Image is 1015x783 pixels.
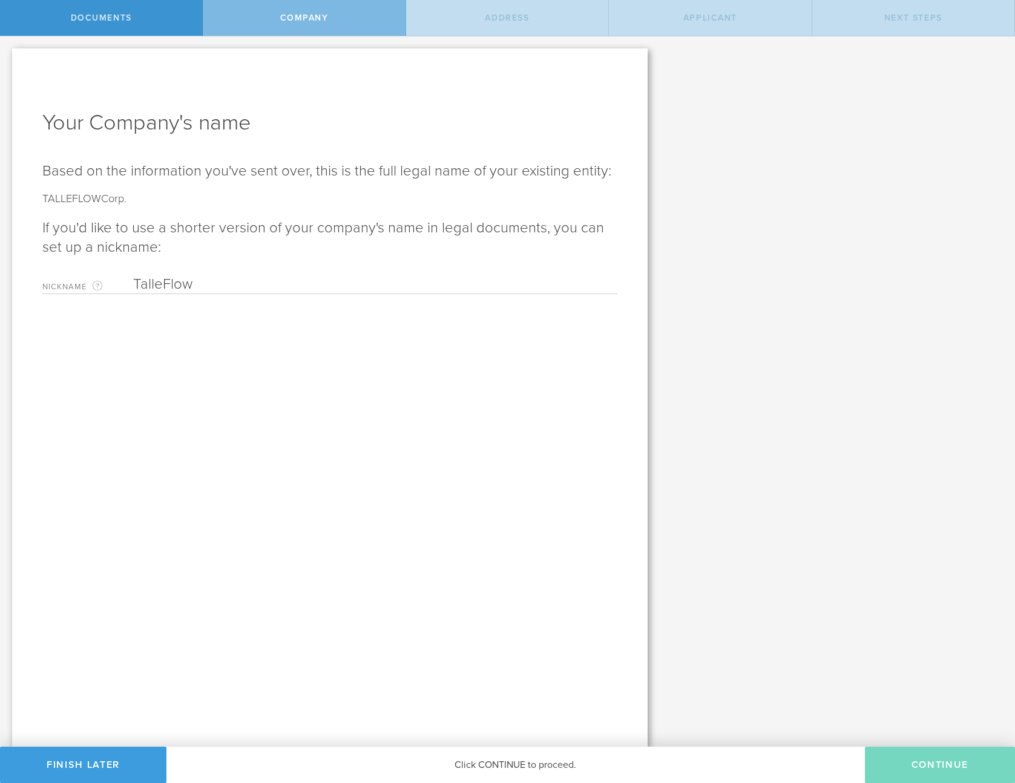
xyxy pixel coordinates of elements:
[485,13,529,23] span: Address
[133,275,611,293] input: Required
[166,747,865,783] div: Click CONTINUE to proceed.
[101,192,126,205] span: Corp.
[954,689,1015,747] iframe: Chat Widget
[42,108,617,137] h1: Your Company's name
[280,13,329,23] span: Company
[884,13,942,23] span: Next Steps
[42,162,617,181] p: Based on the information you've sent over, this is the full legal name of your existing entity:
[683,13,737,23] span: Applicant
[71,13,132,23] span: Documents
[42,192,101,205] span: TALLEFLOW
[865,747,1015,783] button: Continue
[42,218,617,257] p: If you'd like to use a shorter version of your company's name in legal documents, you can set up ...
[42,280,133,293] label: Nickname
